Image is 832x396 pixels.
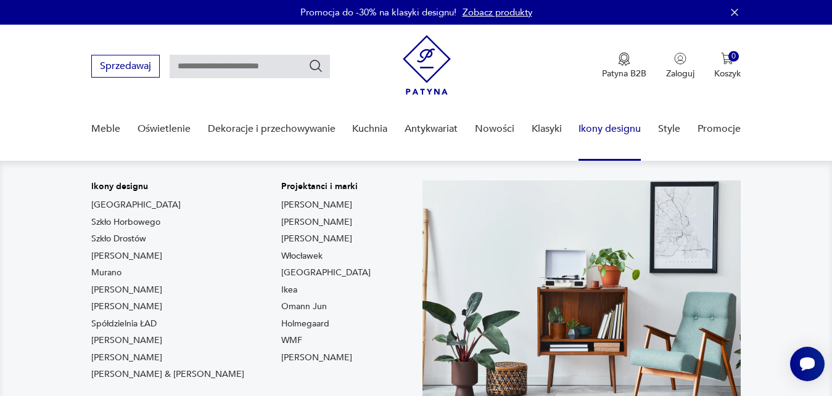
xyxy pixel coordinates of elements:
p: Ikony designu [91,180,244,193]
button: 0Koszyk [714,52,741,79]
a: Ikea [281,284,297,296]
a: [GEOGRAPHIC_DATA] [91,199,181,211]
a: Holmegaard [281,318,329,330]
a: WMF [281,334,302,347]
a: Promocje [698,105,741,153]
a: Zobacz produkty [463,6,532,18]
a: Murano [91,267,122,279]
a: Kuchnia [352,105,387,153]
div: 0 [728,51,739,62]
p: Zaloguj [666,68,694,79]
button: Szukaj [308,59,323,73]
a: Omann Jun [281,301,327,313]
a: Dekoracje i przechowywanie [208,105,336,153]
a: Ikony designu [579,105,641,153]
img: Patyna - sklep z meblami i dekoracjami vintage [403,35,451,95]
a: Szkło Drostów [91,233,146,245]
a: [PERSON_NAME] [281,216,352,228]
a: Spółdzielnia ŁAD [91,318,157,330]
button: Zaloguj [666,52,694,79]
img: Ikonka użytkownika [674,52,686,65]
a: [PERSON_NAME] [91,301,162,313]
button: Patyna B2B [602,52,646,79]
a: Ikona medaluPatyna B2B [602,52,646,79]
a: [PERSON_NAME] [281,233,352,245]
a: [PERSON_NAME] [91,250,162,262]
a: Antykwariat [405,105,458,153]
a: Meble [91,105,120,153]
a: Klasyki [532,105,562,153]
a: [PERSON_NAME] & [PERSON_NAME] [91,368,244,381]
p: Promocja do -30% na klasyki designu! [300,6,456,18]
a: Sprzedawaj [91,63,160,71]
a: [PERSON_NAME] [281,352,352,364]
a: [PERSON_NAME] [91,284,162,296]
iframe: Smartsupp widget button [790,347,825,381]
a: Nowości [475,105,514,153]
p: Patyna B2B [602,68,646,79]
button: Sprzedawaj [91,55,160,78]
a: [PERSON_NAME] [91,352,162,364]
a: Oświetlenie [138,105,191,153]
p: Projektanci i marki [281,180,371,193]
a: [PERSON_NAME] [91,334,162,347]
img: Ikona koszyka [721,52,733,65]
a: Style [658,105,680,153]
a: [GEOGRAPHIC_DATA] [281,267,371,279]
p: Koszyk [714,68,741,79]
img: Ikona medalu [618,52,630,66]
a: [PERSON_NAME] [281,199,352,211]
a: Włocławek [281,250,323,262]
a: Szkło Horbowego [91,216,160,228]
